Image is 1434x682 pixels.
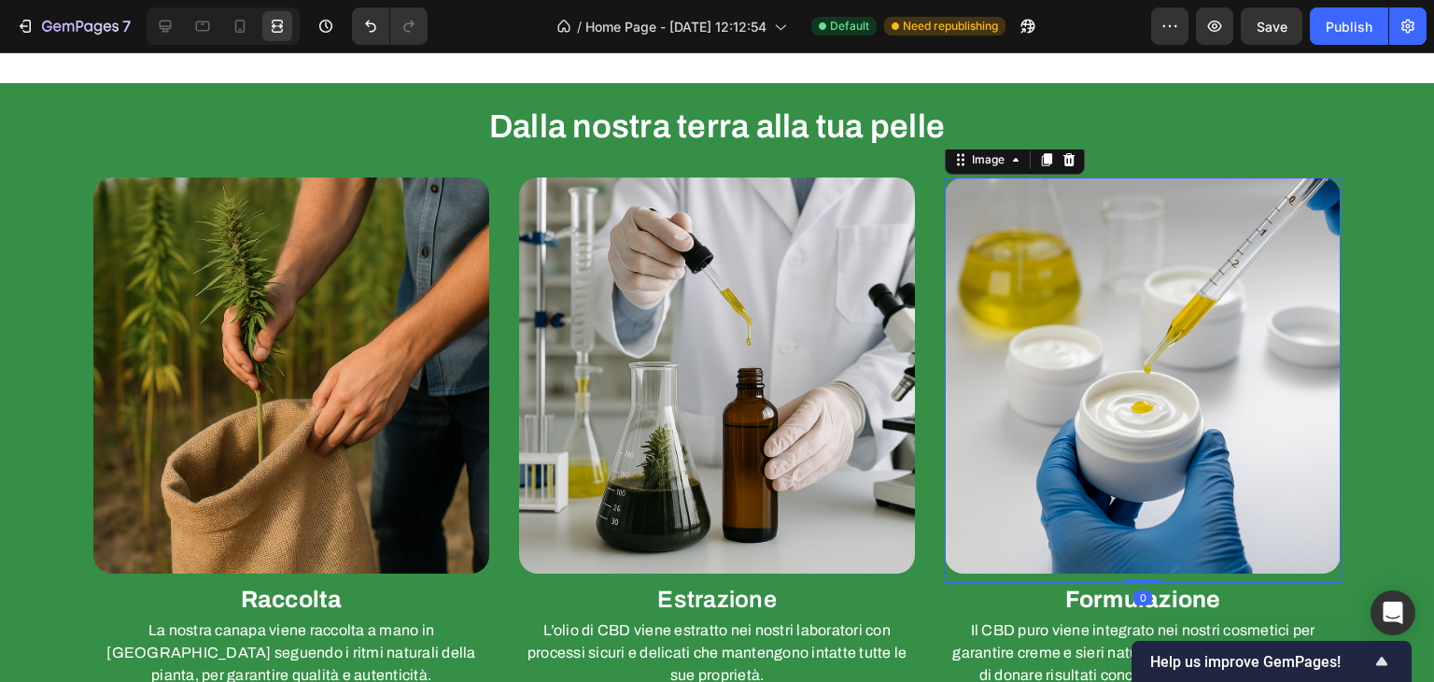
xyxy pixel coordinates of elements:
[1065,534,1221,560] strong: Formulazione
[7,7,139,45] button: 7
[352,7,428,45] div: Undo/Redo
[95,567,487,634] p: La nostra canapa viene raccolta a mano in [GEOGRAPHIC_DATA] seguendo i ritmi naturali della piant...
[585,17,766,36] span: Home Page - [DATE] 12:12:54
[903,18,998,35] span: Need republishing
[519,125,915,521] img: gempages_584417761556431732-3650a3ab-ff8f-4597-b741-67f7725ac4a5.png
[830,18,869,35] span: Default
[519,531,915,565] h2: Estrazione
[1241,7,1302,45] button: Save
[1371,590,1415,635] div: Open Intercom Messenger
[1150,650,1393,673] button: Show survey - Help us improve GemPages!
[1150,653,1371,671] span: Help us improve GemPages!
[1326,17,1372,36] div: Publish
[577,17,582,36] span: /
[93,125,489,521] img: gempages_584417761556431732-903dbf6a-5dd6-4efa-9b69-9d6f57f7d0fa.png
[945,125,1341,521] img: gempages_584417761556431732-36179ec1-eeec-45ea-88c2-54d303bd387b.png
[968,99,1008,116] div: Image
[1310,7,1388,45] button: Publish
[947,567,1339,634] p: Il CBD puro viene integrato nei nostri cosmetici per garantire creme e sieri naturali, efficaci e...
[122,15,131,37] p: 7
[521,567,913,634] p: L’olio di CBD viene estratto nei nostri laboratori con processi sicuri e delicati che mantengono ...
[1133,538,1152,553] div: 0
[241,534,343,560] strong: Raccolta
[1257,19,1287,35] span: Save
